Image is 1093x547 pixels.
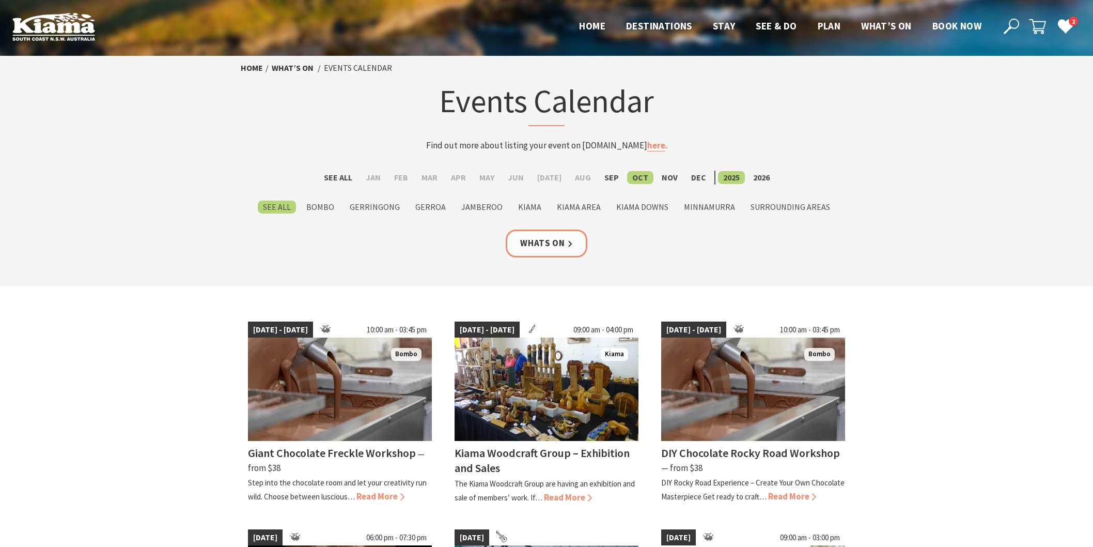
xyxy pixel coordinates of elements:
[503,171,529,184] label: Jun
[248,529,283,546] span: [DATE]
[389,171,413,184] label: Feb
[552,201,606,214] label: Kiama Area
[544,492,592,503] span: Read More
[679,201,740,214] label: Minnamurra
[455,322,638,505] a: [DATE] - [DATE] 09:00 am - 04:00 pm The wonders of wood Kiama Kiama Woodcraft Group – Exhibition ...
[474,171,499,184] label: May
[455,322,520,338] span: [DATE] - [DATE]
[775,529,845,546] span: 09:00 am - 03:00 pm
[248,478,427,502] p: Step into the chocolate room and let your creativity run wild. Choose between luscious…
[513,201,546,214] label: Kiama
[506,230,587,257] a: Whats On
[272,63,314,73] a: What’s On
[1057,18,1073,34] a: 2
[456,201,508,214] label: Jamberoo
[611,201,674,214] label: Kiama Downs
[599,171,624,184] label: Sep
[661,478,845,502] p: DIY Rocky Road Experience – Create Your Own Chocolate Masterpiece Get ready to craft…
[804,348,835,361] span: Bombo
[627,171,653,184] label: Oct
[241,63,263,73] a: Home
[344,139,749,153] p: Find out more about listing your event on [DOMAIN_NAME] .
[532,171,567,184] label: [DATE]
[446,171,471,184] label: Apr
[248,338,432,441] img: The Treat Factory Chocolate Production
[745,201,835,214] label: Surrounding Areas
[248,446,416,460] h4: Giant Chocolate Freckle Workshop
[579,20,605,32] span: Home
[661,462,702,474] span: ⁠— from $38
[391,348,421,361] span: Bombo
[661,529,696,546] span: [DATE]
[361,171,386,184] label: Jan
[601,348,628,361] span: Kiama
[248,322,432,505] a: [DATE] - [DATE] 10:00 am - 03:45 pm The Treat Factory Chocolate Production Bombo Giant Chocolate ...
[258,201,296,214] label: See All
[661,322,726,338] span: [DATE] - [DATE]
[718,171,745,184] label: 2025
[248,322,313,338] span: [DATE] - [DATE]
[748,171,775,184] label: 2026
[775,322,845,338] span: 10:00 am - 03:45 pm
[356,491,404,502] span: Read More
[319,171,357,184] label: See All
[361,529,432,546] span: 06:00 pm - 07:30 pm
[344,80,749,126] h1: Events Calendar
[455,529,489,546] span: [DATE]
[345,201,405,214] label: Gerringong
[568,322,638,338] span: 09:00 am - 04:00 pm
[661,338,845,441] img: Chocolate Production. The Treat Factory
[818,20,841,32] span: Plan
[570,171,596,184] label: Aug
[455,446,630,475] h4: Kiama Woodcraft Group – Exhibition and Sales
[626,20,692,32] span: Destinations
[756,20,797,32] span: See & Do
[657,171,683,184] label: Nov
[932,20,981,32] span: Book now
[768,491,816,502] span: Read More
[569,18,992,35] nav: Main Menu
[686,171,711,184] label: Dec
[661,446,840,460] h4: DIY Chocolate Rocky Road Workshop
[362,322,432,338] span: 10:00 am - 03:45 pm
[455,479,635,503] p: The Kiama Woodcraft Group are having an exhibition and sale of members’ work. If…
[416,171,443,184] label: Mar
[1069,17,1078,26] span: 2
[861,20,912,32] span: What’s On
[647,140,665,151] a: here
[324,62,392,75] li: Events Calendar
[410,201,451,214] label: Gerroa
[661,322,845,505] a: [DATE] - [DATE] 10:00 am - 03:45 pm Chocolate Production. The Treat Factory Bombo DIY Chocolate R...
[301,201,339,214] label: Bombo
[713,20,736,32] span: Stay
[455,338,638,441] img: The wonders of wood
[12,12,95,41] img: Kiama Logo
